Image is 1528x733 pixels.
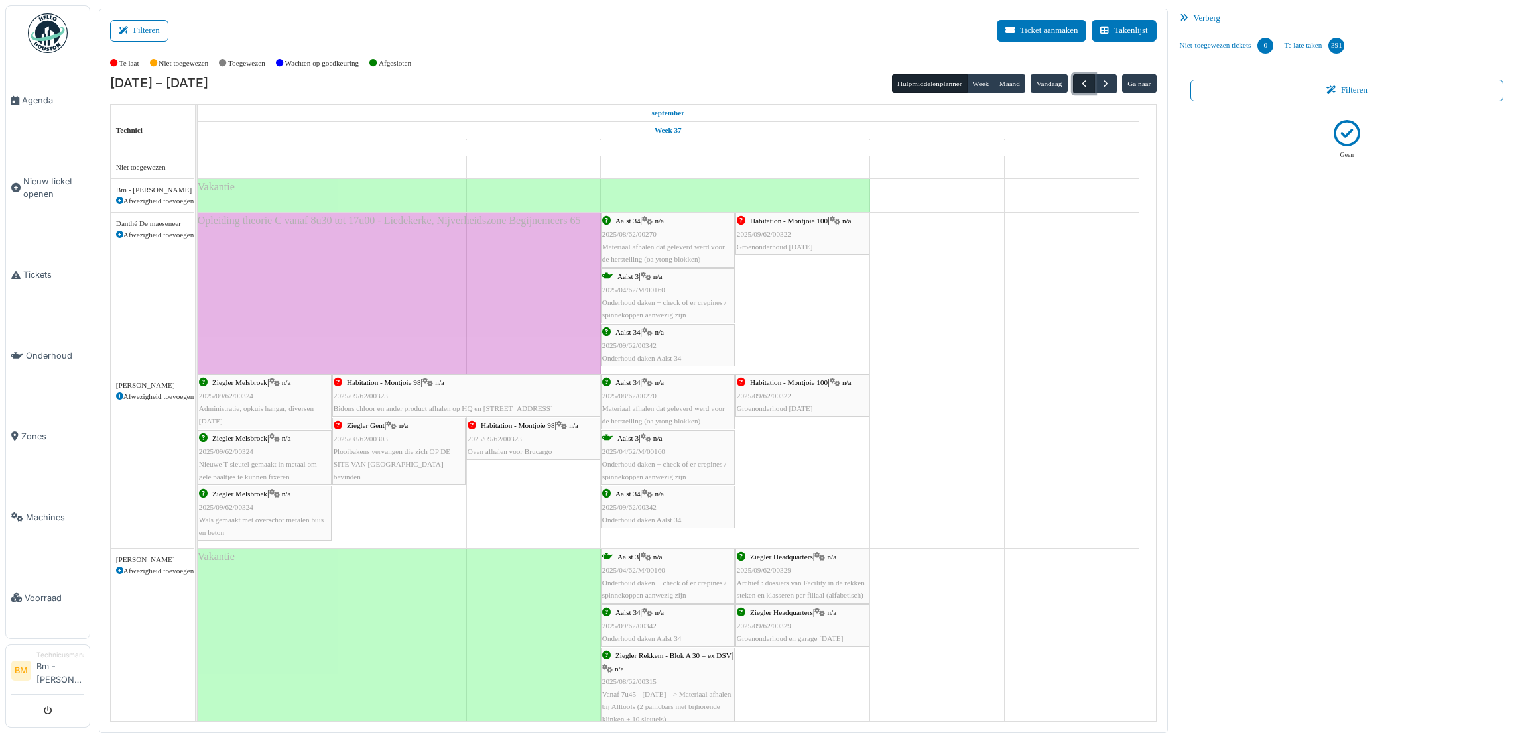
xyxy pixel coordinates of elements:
[750,553,813,561] span: Ziegler Headquarters
[1340,150,1354,160] p: Geen
[334,376,599,415] div: |
[228,58,265,69] label: Toegewezen
[198,215,581,226] span: Opleiding theorie C vanaf 8u30 tot 17u00 - Liedekerke, Nijverheidszone Begijnemeers 65
[892,74,968,93] button: Hulpmiddelenplanner
[737,579,865,599] span: Archief : dossiers van Facility in de rekken steken en klasseren per filiaal (alfabetisch)
[617,553,639,561] span: Aalst 3
[199,503,253,511] span: 2025/09/62/00324
[521,139,546,156] a: 10 september 2025
[602,634,682,642] span: Onderhoud daken Aalst 34
[334,435,388,443] span: 2025/08/62/00303
[116,380,189,391] div: [PERSON_NAME]
[842,217,852,225] span: n/a
[1031,74,1067,93] button: Vandaag
[655,328,664,336] span: n/a
[1328,38,1344,54] div: 391
[22,94,84,107] span: Agenda
[212,378,267,386] span: Ziegler Melsbroek
[159,58,208,69] label: Niet toegewezen
[116,229,189,241] div: Afwezigheid toevoegen
[379,58,411,69] label: Afgesloten
[655,217,664,225] span: n/a
[750,217,828,225] span: Habitation - Montjoie 100
[602,286,665,294] span: 2025/04/62/M/00160
[602,230,657,238] span: 2025/08/62/00270
[1122,74,1157,93] button: Ga naar
[602,215,733,266] div: |
[602,460,726,480] span: Onderhoud daken + check of er crepines / spinnekoppen aanwezig zijn
[615,651,732,659] span: Ziegler Rekkem - Blok A 30 = ex DSV
[1279,28,1350,64] a: Te late taken
[1094,74,1116,93] button: Volgende
[282,378,291,386] span: n/a
[26,511,84,524] span: Machines
[468,447,552,455] span: Oven afhalen voor Brucargo
[11,650,84,695] a: BM TechnicusmanagerBm - [PERSON_NAME]
[602,326,733,365] div: |
[6,141,90,235] a: Nieuw ticket openen
[25,592,84,604] span: Voorraad
[199,432,330,483] div: |
[116,162,189,173] div: Niet toegewezen
[6,396,90,477] a: Zones
[602,432,733,483] div: |
[334,447,450,480] span: Plooibakens vervangen die zich OP DE SITE VAN [GEOGRAPHIC_DATA] bevinden
[602,354,682,362] span: Onderhoud daken Aalst 34
[737,230,791,238] span: 2025/09/62/00322
[602,404,725,425] span: Materiaal afhalen dat geleverd werd voor de herstelling (oa ytong blokken)
[602,447,665,455] span: 2025/04/62/M/00160
[6,235,90,315] a: Tickets
[615,608,641,616] span: Aalst 34
[110,20,168,42] button: Filteren
[602,488,733,526] div: |
[212,490,267,498] span: Ziegler Melsbroek
[602,503,657,511] span: 2025/09/62/00342
[1073,74,1095,93] button: Vorige
[199,460,317,480] span: Nieuwe T-sleutel gemaakt in metaal om gele paaltjes te kunnen fixeren
[602,392,657,400] span: 2025/08/62/00270
[1060,139,1083,156] a: 14 september 2025
[925,139,948,156] a: 13 september 2025
[997,20,1086,42] button: Ticket aanmaken
[334,392,388,400] span: 2025/09/62/00323
[653,272,663,280] span: n/a
[651,122,685,139] a: Week 37
[6,315,90,396] a: Onderhoud
[1175,9,1520,28] div: Verberg
[737,215,868,253] div: |
[1190,80,1504,101] button: Filteren
[26,349,84,362] span: Onderhoud
[1092,20,1156,42] button: Takenlijst
[116,184,189,196] div: Bm - [PERSON_NAME]
[347,378,421,386] span: Habitation - Montjoie 98
[199,376,330,427] div: |
[615,665,624,673] span: n/a
[737,634,844,642] span: Groenonderhoud en garage [DATE]
[347,422,385,429] span: Ziegler Gent
[282,434,291,442] span: n/a
[602,376,733,427] div: |
[116,218,189,229] div: Danthé De maeseneer
[285,58,359,69] label: Wachten op goedkeuring
[737,606,868,645] div: |
[11,661,31,681] li: BM
[842,378,852,386] span: n/a
[750,378,828,386] span: Habitation - Montjoie 100
[23,268,84,281] span: Tickets
[569,422,578,429] span: n/a
[602,270,733,321] div: |
[655,490,664,498] span: n/a
[828,553,837,561] span: n/a
[602,341,657,349] span: 2025/09/62/00342
[602,677,657,685] span: 2025/08/62/00315
[110,76,208,91] h2: [DATE] – [DATE]
[198,181,235,192] span: Vakantie
[6,477,90,557] a: Machines
[198,551,235,562] span: Vakantie
[737,551,868,602] div: |
[399,422,409,429] span: n/a
[602,243,725,263] span: Materiaal afhalen dat geleverd werd voor de herstelling (oa ytong blokken)
[602,579,726,599] span: Onderhoud daken + check of er crepines / spinnekoppen aanwezig zijn
[655,608,664,616] span: n/a
[737,622,791,630] span: 2025/09/62/00329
